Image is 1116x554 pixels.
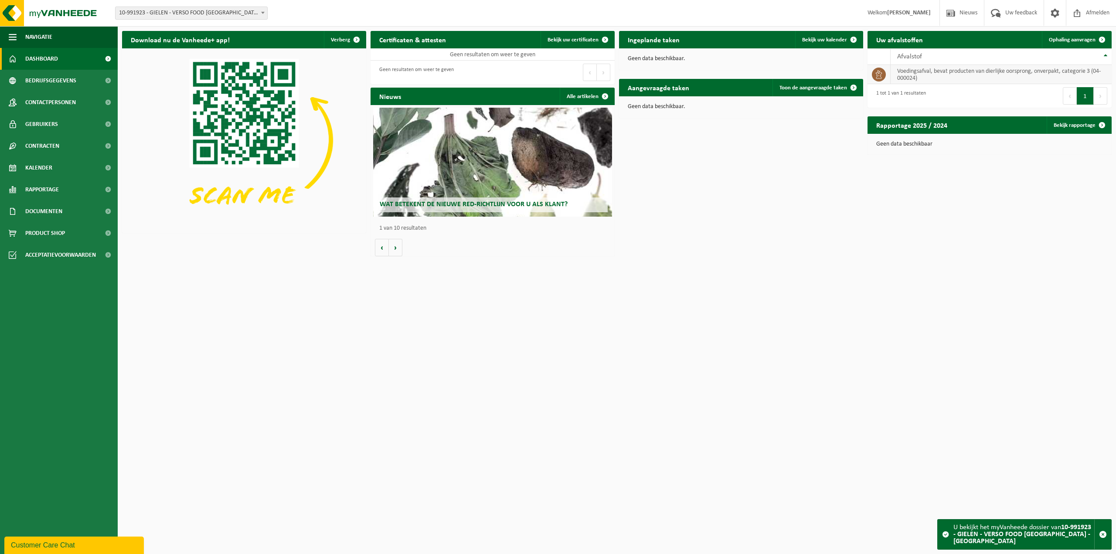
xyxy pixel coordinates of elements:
span: Rapportage [25,179,59,201]
a: Bekijk uw certificaten [541,31,614,48]
a: Bekijk uw kalender [795,31,862,48]
h2: Rapportage 2025 / 2024 [868,116,956,133]
p: 1 van 10 resultaten [379,225,610,231]
h2: Nieuws [371,88,410,105]
span: Toon de aangevraagde taken [779,85,847,91]
p: Geen data beschikbaar [876,141,1103,147]
button: Volgende [389,239,402,256]
iframe: chat widget [4,535,146,554]
span: 10-991923 - GIELEN - VERSO FOOD ESSEN - ESSEN [115,7,268,20]
button: 1 [1077,87,1094,105]
a: Toon de aangevraagde taken [772,79,862,96]
button: Previous [1063,87,1077,105]
div: 1 tot 1 van 1 resultaten [872,86,926,105]
p: Geen data beschikbaar. [628,56,854,62]
span: Afvalstof [897,53,922,60]
h2: Uw afvalstoffen [868,31,932,48]
span: 10-991923 - GIELEN - VERSO FOOD ESSEN - ESSEN [116,7,267,19]
span: Dashboard [25,48,58,70]
button: Vorige [375,239,389,256]
span: Bedrijfsgegevens [25,70,76,92]
a: Alle artikelen [560,88,614,105]
h2: Certificaten & attesten [371,31,455,48]
strong: [PERSON_NAME] [887,10,931,16]
button: Verberg [324,31,365,48]
td: voedingsafval, bevat producten van dierlijke oorsprong, onverpakt, categorie 3 (04-000024) [891,65,1112,84]
span: Bekijk uw kalender [802,37,847,43]
button: Previous [583,64,597,81]
span: Verberg [331,37,350,43]
td: Geen resultaten om weer te geven [371,48,615,61]
span: Gebruikers [25,113,58,135]
a: Ophaling aanvragen [1042,31,1111,48]
span: Kalender [25,157,52,179]
span: Contactpersonen [25,92,76,113]
h2: Ingeplande taken [619,31,688,48]
strong: 10-991923 - GIELEN - VERSO FOOD [GEOGRAPHIC_DATA] - [GEOGRAPHIC_DATA] [953,524,1091,545]
span: Ophaling aanvragen [1049,37,1096,43]
a: Wat betekent de nieuwe RED-richtlijn voor u als klant? [373,108,612,217]
div: Geen resultaten om weer te geven [375,63,454,82]
a: Bekijk rapportage [1047,116,1111,134]
h2: Aangevraagde taken [619,79,698,96]
div: U bekijkt het myVanheede dossier van [953,520,1094,549]
img: Download de VHEPlus App [122,48,366,231]
button: Next [597,64,610,81]
span: Wat betekent de nieuwe RED-richtlijn voor u als klant? [380,201,568,208]
span: Product Shop [25,222,65,244]
span: Acceptatievoorwaarden [25,244,96,266]
p: Geen data beschikbaar. [628,104,854,110]
span: Bekijk uw certificaten [548,37,599,43]
span: Documenten [25,201,62,222]
button: Next [1094,87,1107,105]
span: Navigatie [25,26,52,48]
h2: Download nu de Vanheede+ app! [122,31,238,48]
span: Contracten [25,135,59,157]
